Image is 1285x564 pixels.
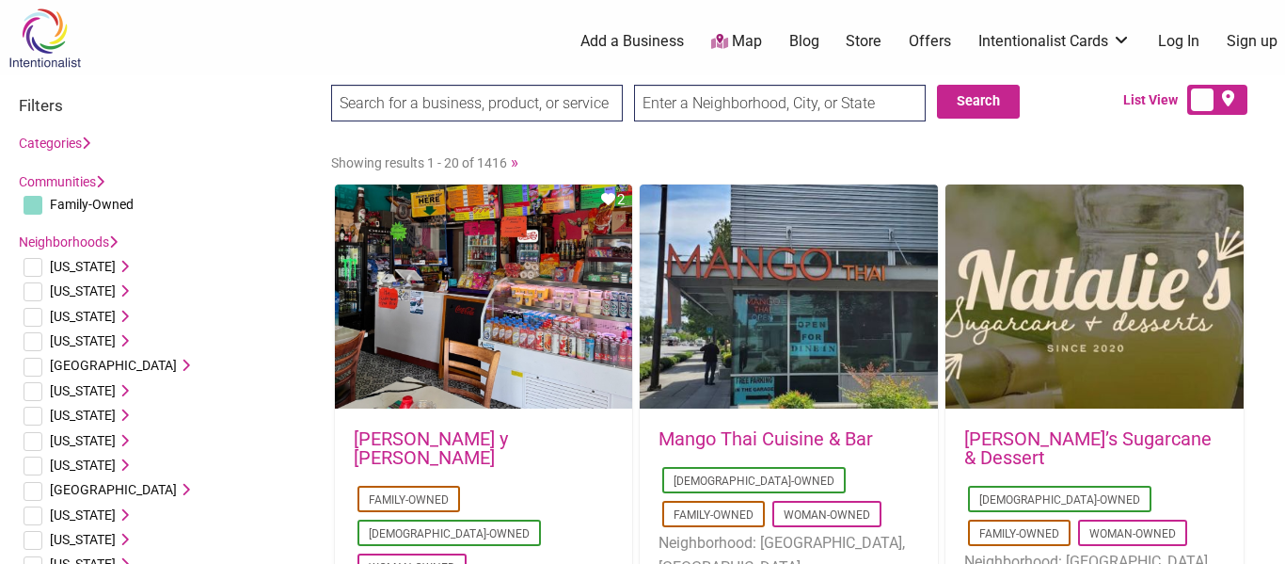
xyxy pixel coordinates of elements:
[674,508,754,522] a: Family-Owned
[50,197,134,212] span: Family-Owned
[789,31,819,52] a: Blog
[674,475,834,488] a: [DEMOGRAPHIC_DATA]-Owned
[369,493,449,507] a: Family-Owned
[50,532,116,547] span: [US_STATE]
[846,31,881,52] a: Store
[711,31,762,53] a: Map
[1089,527,1176,540] a: Woman-Owned
[50,408,116,423] span: [US_STATE]
[909,31,951,52] a: Offers
[50,433,116,448] span: [US_STATE]
[19,136,90,151] a: Categories
[354,427,508,469] a: [PERSON_NAME] y [PERSON_NAME]
[1158,31,1199,52] a: Log In
[50,508,116,523] span: [US_STATE]
[937,85,1020,119] button: Search
[979,527,1059,540] a: Family-Owned
[50,458,116,473] span: [US_STATE]
[50,259,116,274] span: [US_STATE]
[331,155,507,170] span: Showing results 1 - 20 of 1416
[50,309,116,324] span: [US_STATE]
[580,31,684,52] a: Add a Business
[50,383,116,398] span: [US_STATE]
[50,333,116,348] span: [US_STATE]
[331,85,623,121] input: Search for a business, product, or service
[634,85,926,121] input: Enter a Neighborhood, City, or State
[1123,90,1187,110] span: List View
[19,234,118,250] a: Neighborhoods
[50,358,177,373] span: [GEOGRAPHIC_DATA]
[978,31,1131,52] a: Intentionalist Cards
[19,174,104,189] a: Communities
[784,508,870,522] a: Woman-Owned
[658,427,873,450] a: Mango Thai Cuisine & Bar
[50,482,177,497] span: [GEOGRAPHIC_DATA]
[19,96,312,115] h3: Filters
[369,527,530,540] a: [DEMOGRAPHIC_DATA]-Owned
[511,153,518,171] a: »
[1227,31,1277,52] a: Sign up
[50,283,116,298] span: [US_STATE]
[979,493,1140,507] a: [DEMOGRAPHIC_DATA]-Owned
[964,427,1212,469] a: [PERSON_NAME]’s Sugarcane & Dessert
